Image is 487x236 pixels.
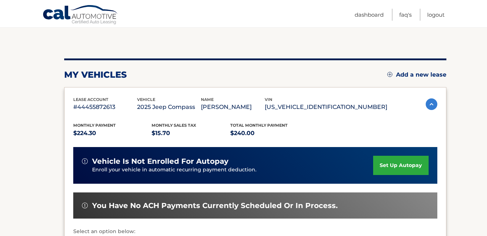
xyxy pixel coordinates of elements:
[265,102,387,112] p: [US_VEHICLE_IDENTIFICATION_NUMBER]
[82,203,88,208] img: alert-white.svg
[92,157,228,166] span: vehicle is not enrolled for autopay
[373,156,428,175] a: set up autopay
[387,72,392,77] img: add.svg
[137,102,201,112] p: 2025 Jeep Compass
[73,227,437,236] p: Select an option below:
[73,123,116,128] span: Monthly Payment
[399,9,412,21] a: FAQ's
[73,128,152,138] p: $224.30
[73,97,108,102] span: lease account
[427,9,445,21] a: Logout
[92,166,373,174] p: Enroll your vehicle in automatic recurring payment deduction.
[152,128,230,138] p: $15.70
[152,123,196,128] span: Monthly sales Tax
[230,128,309,138] p: $240.00
[201,102,265,112] p: [PERSON_NAME]
[42,5,119,26] a: Cal Automotive
[230,123,288,128] span: Total Monthly Payment
[201,97,214,102] span: name
[92,201,338,210] span: You have no ACH payments currently scheduled or in process.
[137,97,155,102] span: vehicle
[73,102,137,112] p: #44455872613
[82,158,88,164] img: alert-white.svg
[265,97,272,102] span: vin
[426,98,437,110] img: accordion-active.svg
[387,71,446,78] a: Add a new lease
[355,9,384,21] a: Dashboard
[64,69,127,80] h2: my vehicles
